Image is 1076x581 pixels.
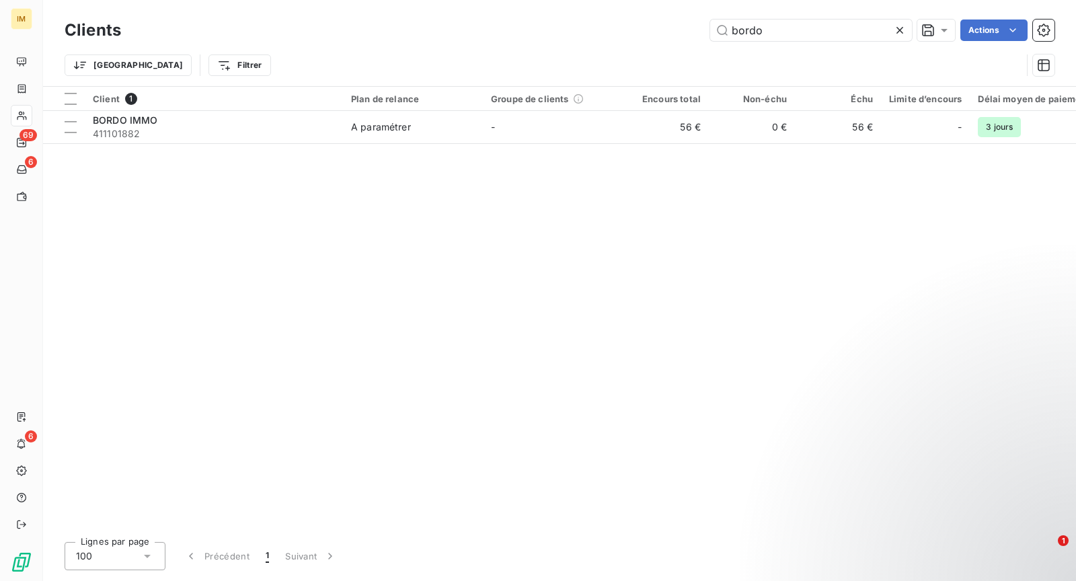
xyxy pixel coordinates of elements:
h3: Clients [65,18,121,42]
span: 100 [76,549,92,563]
span: 6 [25,430,37,442]
div: IM [11,8,32,30]
img: Logo LeanPay [11,551,32,573]
div: Non-échu [717,93,787,104]
span: 6 [25,156,37,168]
span: - [491,121,495,132]
span: - [958,120,962,134]
span: 69 [20,129,37,141]
span: 1 [125,93,137,105]
span: 3 jours [978,117,1021,137]
button: [GEOGRAPHIC_DATA] [65,54,192,76]
input: Rechercher [710,20,912,41]
span: 1 [1058,535,1069,546]
button: 1 [258,542,277,570]
button: Actions [960,20,1028,41]
button: Suivant [277,542,345,570]
button: Filtrer [208,54,270,76]
td: 0 € [709,111,795,143]
iframe: Intercom notifications message [807,451,1076,545]
div: Limite d’encours [889,93,962,104]
div: Échu [803,93,873,104]
iframe: Intercom live chat [1030,535,1063,568]
span: 1 [266,549,269,563]
span: Groupe de clients [491,93,569,104]
td: 56 € [795,111,881,143]
td: 56 € [623,111,709,143]
button: Précédent [176,542,258,570]
div: A paramétrer [351,120,411,134]
span: Client [93,93,120,104]
span: 411101882 [93,127,335,141]
div: Encours total [631,93,701,104]
div: Plan de relance [351,93,475,104]
span: BORDO IMMO [93,114,158,126]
